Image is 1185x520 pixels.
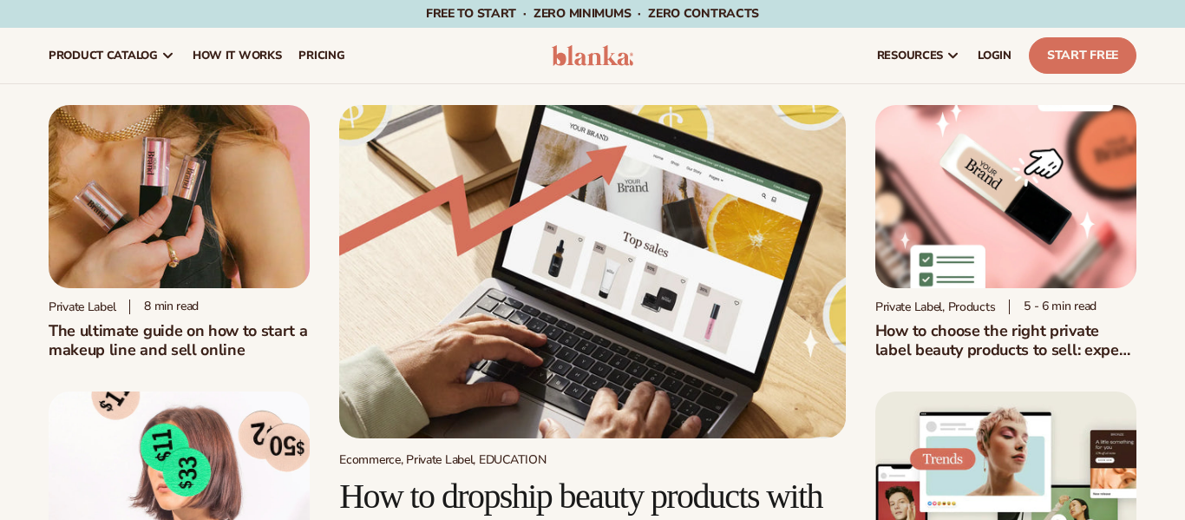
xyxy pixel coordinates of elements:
[129,299,199,314] div: 8 min read
[978,49,1012,63] span: LOGIN
[40,28,184,83] a: product catalog
[875,105,1136,288] img: Private Label Beauty Products Click
[426,5,759,22] span: Free to start · ZERO minimums · ZERO contracts
[877,49,943,63] span: resources
[49,299,115,314] div: Private label
[969,28,1020,83] a: LOGIN
[184,28,291,83] a: How It Works
[339,105,846,438] img: Growing money with ecommerce
[875,299,996,314] div: Private Label, Products
[290,28,353,83] a: pricing
[49,105,310,359] a: Person holding branded make up with a solid pink background Private label 8 min readThe ultimate ...
[875,321,1136,359] h2: How to choose the right private label beauty products to sell: expert advice
[339,452,846,467] div: Ecommerce, Private Label, EDUCATION
[552,45,633,66] img: logo
[49,49,158,63] span: product catalog
[1029,37,1136,74] a: Start Free
[875,105,1136,359] a: Private Label Beauty Products Click Private Label, Products 5 - 6 min readHow to choose the right...
[193,49,282,63] span: How It Works
[868,28,969,83] a: resources
[298,49,344,63] span: pricing
[49,321,310,359] h1: The ultimate guide on how to start a makeup line and sell online
[1009,299,1097,314] div: 5 - 6 min read
[49,105,310,288] img: Person holding branded make up with a solid pink background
